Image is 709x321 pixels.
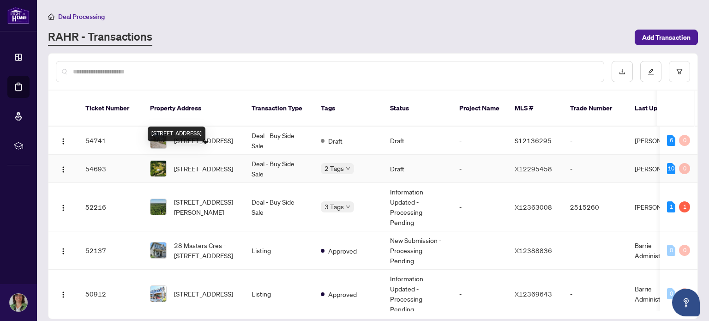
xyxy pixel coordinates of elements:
[563,91,627,127] th: Trade Number
[669,61,690,82] button: filter
[619,68,625,75] span: download
[383,127,452,155] td: Draft
[244,183,313,231] td: Deal - Buy Side Sale
[452,270,507,318] td: -
[563,231,627,270] td: -
[642,30,691,45] span: Add Transaction
[563,183,627,231] td: 2515260
[648,68,654,75] span: edit
[10,294,27,311] img: Profile Icon
[667,163,675,174] div: 10
[78,91,143,127] th: Ticket Number
[78,231,143,270] td: 52137
[244,231,313,270] td: Listing
[324,201,344,212] span: 3 Tags
[244,155,313,183] td: Deal - Buy Side Sale
[383,155,452,183] td: Draft
[60,166,67,173] img: Logo
[150,242,166,258] img: thumbnail-img
[627,183,697,231] td: [PERSON_NAME]
[515,136,552,145] span: S12136295
[244,127,313,155] td: Deal - Buy Side Sale
[58,12,105,21] span: Deal Processing
[627,155,697,183] td: [PERSON_NAME]
[148,127,205,141] div: [STREET_ADDRESS]
[383,91,452,127] th: Status
[612,61,633,82] button: download
[313,91,383,127] th: Tags
[383,183,452,231] td: Information Updated - Processing Pending
[328,136,342,146] span: Draft
[48,13,54,20] span: home
[143,91,244,127] th: Property Address
[627,127,697,155] td: [PERSON_NAME]
[627,270,697,318] td: Barrie Administrator
[56,200,71,214] button: Logo
[7,7,30,24] img: logo
[328,246,357,256] span: Approved
[563,270,627,318] td: -
[452,155,507,183] td: -
[667,201,675,212] div: 1
[627,91,697,127] th: Last Updated By
[244,91,313,127] th: Transaction Type
[627,231,697,270] td: Barrie Administrator
[324,163,344,174] span: 2 Tags
[515,203,552,211] span: X12363008
[346,205,350,209] span: down
[383,231,452,270] td: New Submission - Processing Pending
[174,289,233,299] span: [STREET_ADDRESS]
[635,30,698,45] button: Add Transaction
[56,286,71,301] button: Logo
[452,91,507,127] th: Project Name
[78,155,143,183] td: 54693
[672,289,700,316] button: Open asap
[150,161,166,176] img: thumbnail-img
[563,127,627,155] td: -
[640,61,661,82] button: edit
[244,270,313,318] td: Listing
[78,127,143,155] td: 54741
[150,199,166,215] img: thumbnail-img
[174,197,237,217] span: [STREET_ADDRESS][PERSON_NAME]
[56,161,71,176] button: Logo
[60,248,67,255] img: Logo
[679,135,690,146] div: 0
[679,288,690,299] div: 0
[174,164,233,174] span: [STREET_ADDRESS]
[452,231,507,270] td: -
[346,166,350,171] span: down
[78,270,143,318] td: 50912
[507,91,563,127] th: MLS #
[515,290,552,298] span: X12369643
[174,240,237,260] span: 28 Masters Cres -[STREET_ADDRESS]
[328,289,357,299] span: Approved
[515,164,552,173] span: X12295458
[56,243,71,258] button: Logo
[452,183,507,231] td: -
[56,133,71,148] button: Logo
[60,138,67,145] img: Logo
[676,68,683,75] span: filter
[679,163,690,174] div: 0
[60,291,67,298] img: Logo
[667,135,675,146] div: 6
[515,246,552,254] span: X12388836
[78,183,143,231] td: 52216
[667,245,675,256] div: 0
[679,245,690,256] div: 0
[48,29,152,46] a: RAHR - Transactions
[563,155,627,183] td: -
[667,288,675,299] div: 0
[60,204,67,212] img: Logo
[150,286,166,302] img: thumbnail-img
[452,127,507,155] td: -
[679,201,690,212] div: 1
[383,270,452,318] td: Information Updated - Processing Pending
